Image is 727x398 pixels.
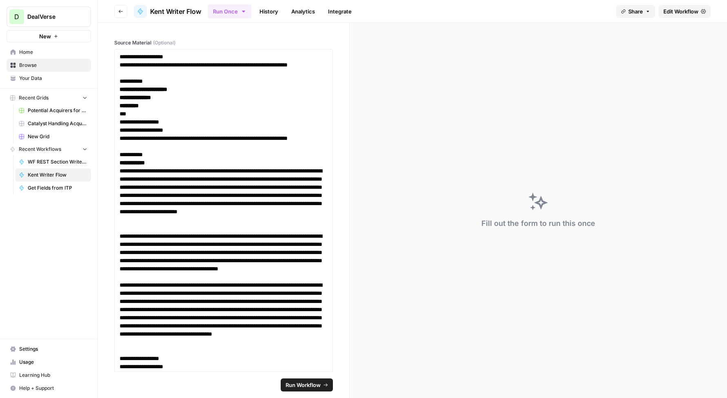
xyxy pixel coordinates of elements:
[153,39,175,46] span: (Optional)
[19,345,87,353] span: Settings
[39,32,51,40] span: New
[28,171,87,179] span: Kent Writer Flow
[28,158,87,166] span: WF REST Section Writer with Agent V2
[7,356,91,369] a: Usage
[28,120,87,127] span: Catalyst Handling Acquisitions
[286,381,321,389] span: Run Workflow
[7,30,91,42] button: New
[19,94,49,102] span: Recent Grids
[28,107,87,114] span: Potential Acquirers for Deep Instinct
[7,72,91,85] a: Your Data
[616,5,655,18] button: Share
[255,5,283,18] a: History
[7,7,91,27] button: Workspace: DealVerse
[134,5,201,18] a: Kent Writer Flow
[28,184,87,192] span: Get Fields from ITP
[150,7,201,16] span: Kent Writer Flow
[15,117,91,130] a: Catalyst Handling Acquisitions
[286,5,320,18] a: Analytics
[7,92,91,104] button: Recent Grids
[7,46,91,59] a: Home
[7,369,91,382] a: Learning Hub
[7,343,91,356] a: Settings
[19,385,87,392] span: Help + Support
[7,382,91,395] button: Help + Support
[663,7,698,15] span: Edit Workflow
[27,13,77,21] span: DealVerse
[14,12,19,22] span: D
[19,62,87,69] span: Browse
[19,146,61,153] span: Recent Workflows
[323,5,357,18] a: Integrate
[7,59,91,72] a: Browse
[658,5,711,18] a: Edit Workflow
[481,218,595,229] div: Fill out the form to run this once
[15,181,91,195] a: Get Fields from ITP
[15,168,91,181] a: Kent Writer Flow
[15,104,91,117] a: Potential Acquirers for Deep Instinct
[19,371,87,379] span: Learning Hub
[19,75,87,82] span: Your Data
[15,155,91,168] a: WF REST Section Writer with Agent V2
[19,49,87,56] span: Home
[15,130,91,143] a: New Grid
[7,143,91,155] button: Recent Workflows
[114,39,333,46] label: Source Material
[28,133,87,140] span: New Grid
[19,358,87,366] span: Usage
[281,378,333,391] button: Run Workflow
[208,4,251,18] button: Run Once
[628,7,643,15] span: Share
